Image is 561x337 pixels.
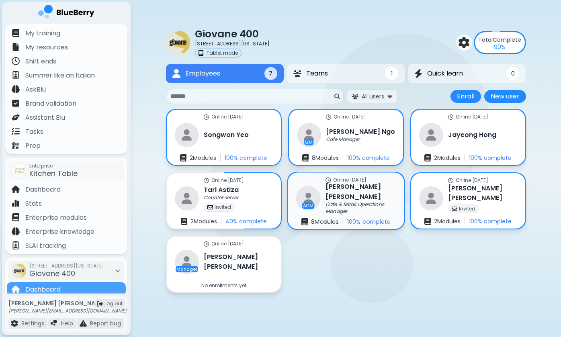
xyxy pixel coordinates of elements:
img: enrollments [301,218,307,226]
img: file icon [12,43,20,51]
p: Online [DATE] [211,177,244,184]
span: 1 [391,70,393,77]
p: 2 Module s [434,154,461,161]
p: Online [DATE] [211,114,244,120]
img: file icon [12,127,20,135]
button: New user [484,90,526,103]
img: file icon [12,29,20,37]
p: Cafe & Retail Operations Manager [326,201,393,214]
img: file icon [12,113,20,121]
img: online status [204,241,209,247]
button: EmployeesEmployees7 [166,64,284,83]
img: online status [204,114,209,120]
p: 2 Module s [190,154,216,161]
button: All users [347,90,397,103]
p: Manager [176,267,197,272]
img: file icon [12,141,20,149]
p: [PERSON_NAME] [PERSON_NAME] [8,300,127,307]
img: online status [326,114,331,120]
a: online statusOnline [DATE]restaurantGM[PERSON_NAME] NgoCafe Managerenrollments8Modules100% complete [288,109,404,166]
img: restaurant [296,186,320,210]
p: 100 % complete [347,218,391,225]
p: Dashboard [25,185,61,194]
h3: [PERSON_NAME] [PERSON_NAME] [326,182,396,202]
p: [STREET_ADDRESS][US_STATE] [195,41,270,47]
p: Cafe Manager [326,136,360,143]
h3: [PERSON_NAME] [PERSON_NAME] [448,184,517,203]
img: restaurant [175,186,199,210]
img: enrollments [180,154,186,161]
p: Online [DATE] [333,177,366,183]
span: Enterprise [29,163,78,169]
span: Employees [185,69,220,78]
img: tablet [199,50,203,56]
p: 8 Module s [311,218,338,225]
img: logout [97,301,103,307]
p: AGM [303,203,313,208]
p: 100 % complete [347,154,390,161]
p: Complete [478,36,521,43]
img: restaurant [175,250,199,274]
p: 100 % complete [225,154,267,161]
p: Online [DATE] [456,177,488,184]
button: Enroll [450,90,481,103]
p: Stats [25,199,42,208]
img: file icon [12,199,20,207]
span: Giovane 400 [29,268,75,278]
button: TeamsTeams1 [287,64,405,83]
p: Counter server [204,194,238,201]
img: enrollments [302,154,309,161]
span: [STREET_ADDRESS][US_STATE] [29,263,104,269]
h3: Songwon Yeo [204,130,249,140]
p: SLAI tracking [25,241,66,251]
img: file icon [12,57,20,65]
img: file icon [12,71,20,79]
p: 2 Module s [434,218,461,225]
img: Quick learn [414,69,422,78]
p: 100 % complete [469,218,512,225]
p: Enterprise modules [25,213,87,223]
a: tabletTablet mode [195,49,270,57]
img: online status [448,114,453,120]
img: enrollments [424,218,431,225]
img: file icon [12,213,20,221]
p: Report bug [90,320,121,327]
span: Log out [104,300,123,307]
p: Online [DATE] [211,241,244,247]
img: restaurant [419,123,443,147]
p: 90 % [494,43,506,51]
img: invited [207,204,213,210]
span: 7 [269,70,272,77]
p: 8 Module s [312,154,339,161]
span: Kitchen Table [29,168,78,178]
img: Teams [293,70,301,77]
img: settings [459,37,470,48]
p: Invited [215,204,231,210]
img: online status [448,178,453,183]
p: My training [25,29,60,38]
img: file icon [12,99,20,107]
p: 100 % complete [469,154,512,161]
span: Teams [306,69,328,78]
img: online status [326,177,331,182]
p: Online [DATE] [456,114,488,120]
a: online statusOnline [DATE]restaurant[PERSON_NAME] [PERSON_NAME]invitedInvitedenrollments2Modules1... [410,172,526,229]
p: Help [61,320,73,327]
img: company thumbnail [12,263,26,278]
p: 2 Module s [190,218,217,225]
h3: Tari Astiza [204,185,239,195]
img: file icon [12,241,20,249]
p: Invited [459,206,475,212]
h3: Jayeong Hong [448,130,496,140]
img: enrollments [181,218,187,225]
img: file icon [12,85,20,93]
a: online statusOnline [DATE]restaurantSongwon Yeoenrollments2Modules100% complete [166,109,282,166]
p: Settings [21,320,44,327]
p: Prep [25,141,41,151]
p: My resources [25,43,68,52]
p: Enterprise knowledge [25,227,94,237]
span: All users [362,93,384,100]
button: Quick learnQuick learn0 [408,64,526,83]
p: Tasks [25,127,43,137]
p: AskBlu [25,85,46,94]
